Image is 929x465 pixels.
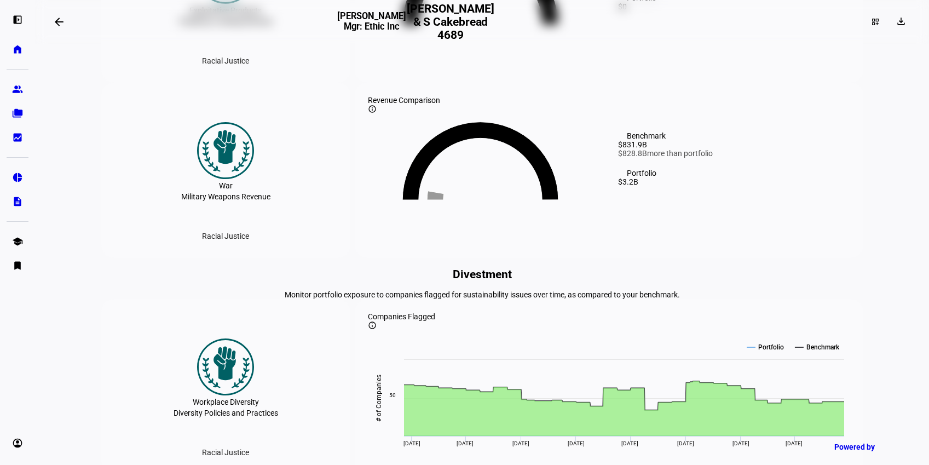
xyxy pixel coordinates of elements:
div: Companies Flagged [368,312,850,321]
eth-mat-symbol: home [12,44,23,55]
span: [DATE] [786,440,803,446]
h2: Divestment [101,268,863,281]
div: Diversity Policies and Practices [174,409,278,417]
a: bid_landscape [7,127,28,148]
div: War [219,179,233,192]
text: # of Companies [376,374,383,421]
div: Benchmark [627,131,666,140]
a: group [7,78,28,100]
div: Racial Justice [193,52,258,70]
mat-icon: info_outline [368,105,377,113]
a: description [7,191,28,213]
mat-icon: download [896,16,907,27]
a: pie_chart [7,167,28,188]
text: Benchmark [806,343,840,351]
mat-icon: dashboard_customize [871,18,880,26]
div: Military Weapons Revenue [181,192,270,201]
span: [DATE] [457,440,474,446]
eth-mat-symbol: school [12,236,23,247]
mat-icon: arrow_backwards [53,15,66,28]
eth-mat-symbol: account_circle [12,438,23,449]
span: $828.8B [618,149,647,158]
span: [DATE] [732,440,749,446]
h3: [PERSON_NAME] Mgr: Ethic Inc [337,11,406,41]
img: racialJustice.colored.svg [197,338,254,395]
eth-mat-symbol: group [12,84,23,95]
a: folder_copy [7,102,28,124]
span: [DATE] [512,440,529,446]
eth-mat-symbol: left_panel_open [12,14,23,25]
a: Powered by [829,437,913,457]
span: [DATE] [403,440,420,446]
span: [DATE] [621,440,638,446]
eth-mat-symbol: description [12,196,23,207]
mat-icon: info_outline [368,321,377,330]
div: Portfolio [627,169,656,177]
eth-mat-symbol: folder_copy [12,108,23,119]
text: Portfolio [758,343,784,351]
a: home [7,38,28,60]
img: racialJustice.colored.svg [197,122,254,179]
div: Racial Justice [193,444,258,461]
eth-mat-symbol: pie_chart [12,172,23,183]
eth-mat-symbol: bookmark [12,260,23,271]
div: Revenue Comparison [368,96,850,105]
div: more than portfolio [618,149,850,158]
div: Racial Justice [193,227,258,245]
span: [DATE] [677,440,694,446]
span: [DATE] [568,440,585,446]
h2: [PERSON_NAME] & S Cakebread 4689 [406,2,494,42]
text: 50 [389,392,396,398]
div: Workplace Diversity [193,395,259,409]
div: Monitor portfolio exposure to companies flagged for sustainability issues over time, as compared ... [101,290,863,299]
div: $831.9B [618,140,850,149]
eth-mat-symbol: bid_landscape [12,132,23,143]
div: $3.2B [618,177,850,186]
